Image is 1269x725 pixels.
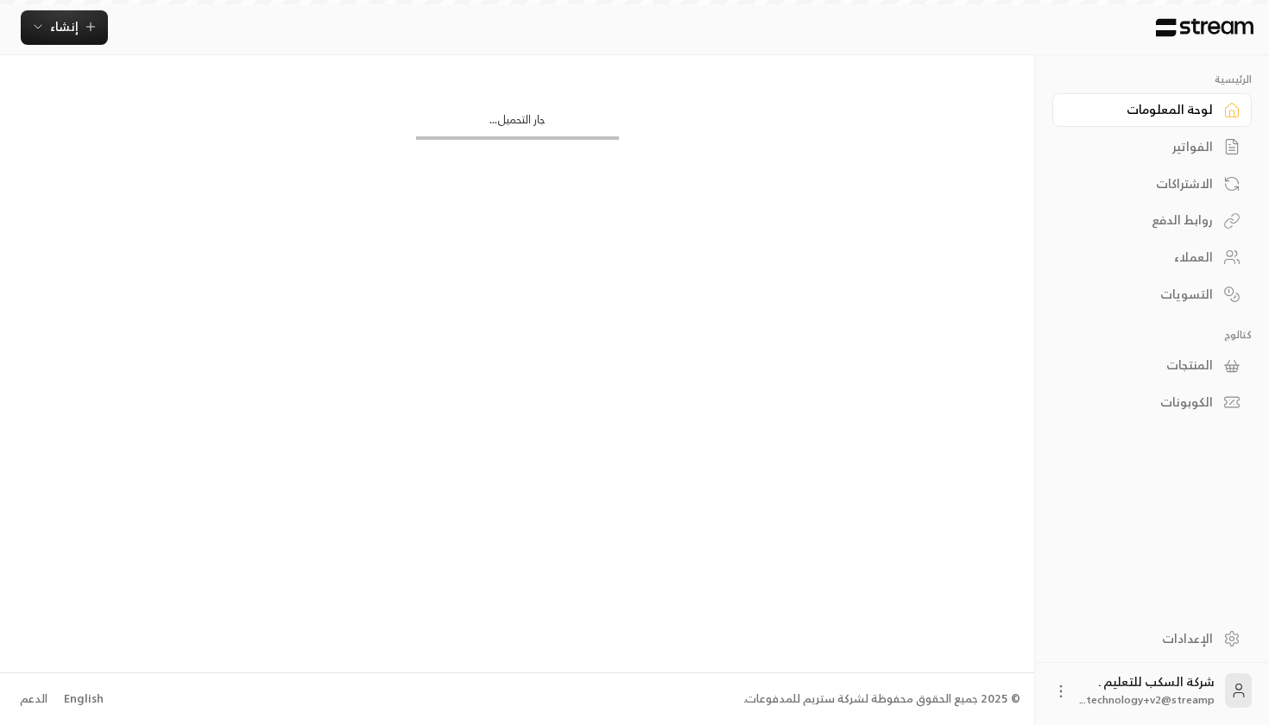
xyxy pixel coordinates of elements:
p: الرئيسية [1052,72,1252,86]
div: الكوبونات [1074,394,1213,411]
div: المنتجات [1074,356,1213,374]
a: العملاء [1052,241,1252,274]
span: technology+v2@streamp... [1080,690,1215,709]
a: لوحة المعلومات [1052,93,1252,127]
div: © 2025 جميع الحقوق محفوظة لشركة ستريم للمدفوعات. [743,690,1020,708]
div: الإعدادات [1074,630,1213,647]
img: Logo [1154,18,1255,37]
span: إنشاء [50,16,79,37]
div: روابط الدفع [1074,211,1213,229]
a: الاشتراكات [1052,167,1252,200]
a: روابط الدفع [1052,204,1252,237]
div: جار التحميل... [416,111,619,136]
div: العملاء [1074,249,1213,266]
div: English [64,690,104,708]
a: الفواتير [1052,130,1252,164]
div: شركة السكب للتعليم . [1080,673,1215,708]
a: الدعم [14,684,53,715]
button: إنشاء [21,10,108,45]
div: التسويات [1074,286,1213,303]
a: المنتجات [1052,349,1252,382]
a: الإعدادات [1052,621,1252,655]
div: لوحة المعلومات [1074,101,1213,118]
div: الفواتير [1074,138,1213,155]
div: الاشتراكات [1074,175,1213,192]
p: كتالوج [1052,328,1252,342]
a: التسويات [1052,277,1252,311]
a: الكوبونات [1052,386,1252,419]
